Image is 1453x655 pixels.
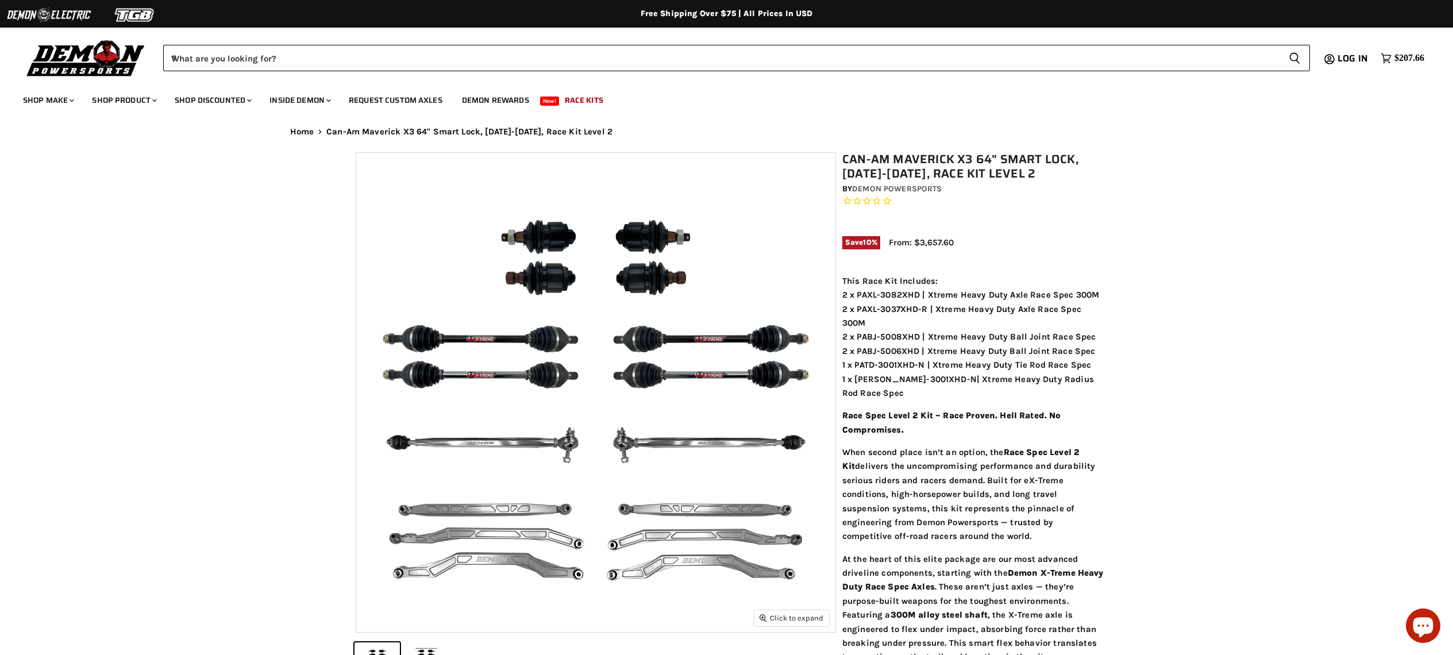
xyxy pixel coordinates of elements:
[540,97,560,106] span: New!
[163,45,1310,71] form: Product
[842,445,1104,544] p: When second place isn’t an option, the delivers the uncompromising performance and durability ser...
[891,610,988,620] b: 300M alloy steel shaft
[267,9,1186,19] div: Free Shipping Over $75 | All Prices In USD
[1394,53,1424,64] span: $207.66
[453,88,538,112] a: Demon Rewards
[166,88,259,112] a: Shop Discounted
[14,84,1421,112] ul: Main menu
[1338,51,1368,65] span: Log in
[267,127,1186,137] nav: Breadcrumbs
[842,568,1104,592] b: Demon X-Treme Heavy Duty Race Spec Axles
[340,88,451,112] a: Request Custom Axles
[356,153,835,632] img: Can-Am Maverick X3 64" Smart Lock, 2017-2024, Race Kit Level 2
[1332,53,1375,64] a: Log in
[889,237,954,248] span: From: $3,657.60
[842,183,1104,195] div: by
[842,410,1061,434] b: Race Spec Level 2 Kit – Race Proven. Hell Rated. No Compromises.
[326,127,612,137] span: Can-Am Maverick X3 64" Smart Lock, [DATE]-[DATE], Race Kit Level 2
[1279,45,1310,71] button: Search
[556,88,612,112] a: Race Kits
[842,195,1104,207] span: Rated 0.0 out of 5 stars 0 reviews
[863,238,871,246] span: 10
[6,4,92,26] img: Demon Electric Logo 2
[842,288,1104,400] div: 2 x PAXL-3082XHD | Xtreme Heavy Duty Axle Race Spec 300M 2 x PAXL-3037XHD-R | Xtreme Heavy Duty A...
[261,88,338,112] a: Inside Demon
[842,236,880,249] span: Save %
[83,88,164,112] a: Shop Product
[14,88,81,112] a: Shop Make
[1375,50,1430,67] a: $207.66
[754,610,829,626] button: Click to expand
[23,37,149,78] img: Demon Powersports
[1402,608,1444,646] inbox-online-store-chat: Shopify online store chat
[760,614,823,622] span: Click to expand
[163,45,1279,71] input: When autocomplete results are available use up and down arrows to review and enter to select
[842,274,1104,288] div: This Race Kit Includes:
[852,184,942,194] a: Demon Powersports
[92,4,178,26] img: TGB Logo 2
[842,152,1104,181] h1: Can-Am Maverick X3 64" Smart Lock, [DATE]-[DATE], Race Kit Level 2
[290,127,314,137] a: Home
